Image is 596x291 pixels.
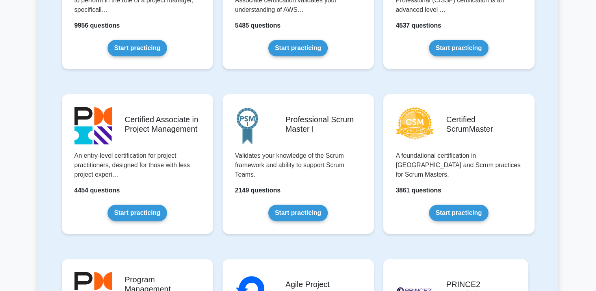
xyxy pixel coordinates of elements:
[268,40,328,56] a: Start practicing
[268,205,328,221] a: Start practicing
[429,40,488,56] a: Start practicing
[429,205,488,221] a: Start practicing
[108,40,167,56] a: Start practicing
[108,205,167,221] a: Start practicing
